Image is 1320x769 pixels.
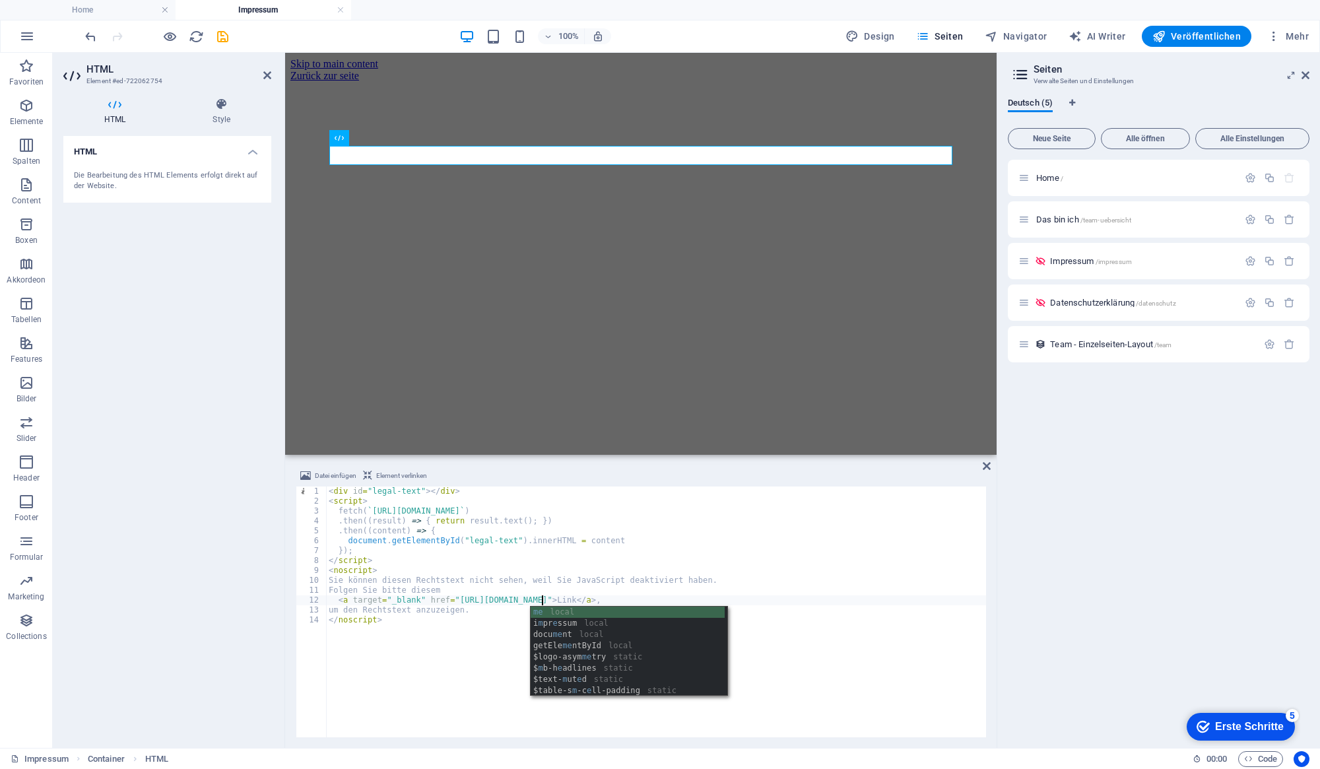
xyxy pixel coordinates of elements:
[5,5,93,17] a: Skip to main content
[1050,339,1171,349] span: Klick, um Seite zu öffnen
[1080,217,1131,224] span: /team-uebersicht
[1032,215,1238,224] div: Das bin ich/team-uebersicht
[1284,172,1295,184] div: Die Startseite kann nicht gelöscht werden
[1216,754,1218,764] span: :
[1050,256,1132,266] span: Klick, um Seite zu öffnen
[214,28,230,44] button: save
[1245,172,1256,184] div: Einstellungen
[1264,214,1275,225] div: Duplizieren
[296,506,327,516] div: 3
[845,30,895,43] span: Design
[1035,339,1046,350] div: Dieses Layout wird als Template für alle Einträge dieser Collection genutzt (z.B. ein Blog Post)....
[1264,172,1275,184] div: Duplizieren
[9,7,117,34] div: Erste Schritte 5 items remaining, 0% complete
[1264,255,1275,267] div: Duplizieren
[8,591,44,602] p: Marketing
[1142,26,1251,47] button: Veröffentlichen
[172,98,271,125] h4: Style
[11,354,42,364] p: Features
[296,516,327,526] div: 4
[1014,135,1090,143] span: Neue Seite
[1245,255,1256,267] div: Einstellungen
[296,526,327,536] div: 5
[911,26,969,47] button: Seiten
[1034,75,1283,87] h3: Verwalte Seiten und Einstellungen
[592,30,604,42] i: Bei Größenänderung Zoomstufe automatisch an das gewählte Gerät anpassen.
[74,170,261,192] div: Die Bearbeitung des HTML Elements erfolgt direkt auf der Website.
[82,28,98,44] button: undo
[1284,255,1295,267] div: Entfernen
[1096,258,1132,265] span: /impressum
[13,156,40,166] p: Spalten
[13,473,40,483] p: Header
[1050,298,1175,308] span: Klick, um Seite zu öffnen
[1245,297,1256,308] div: Einstellungen
[298,468,358,484] button: Datei einfügen
[176,3,351,17] h4: Impressum
[162,28,178,44] button: Klicke hier, um den Vorschau-Modus zu verlassen
[296,486,327,496] div: 1
[145,751,168,767] span: Klick zum Auswählen. Doppelklick zum Bearbeiten
[296,566,327,576] div: 9
[296,556,327,566] div: 8
[1136,300,1176,307] span: /datenschutz
[1245,214,1256,225] div: Einstellungen
[1101,128,1190,149] button: Alle öffnen
[1036,173,1063,183] span: Klick, um Seite zu öffnen
[558,28,579,44] h6: 100%
[1008,98,1309,123] div: Sprachen-Tabs
[361,468,429,484] button: Element verlinken
[1046,340,1257,349] div: Team - Einzelseiten-Layout/team
[15,235,38,246] p: Boxen
[1034,63,1309,75] h2: Seiten
[1036,215,1131,224] span: Klick, um Seite zu öffnen
[296,615,327,625] div: 14
[1046,257,1238,265] div: Impressum/impressum
[6,631,46,642] p: Collections
[1238,751,1283,767] button: Code
[1008,128,1096,149] button: Neue Seite
[10,552,44,562] p: Formular
[1107,135,1184,143] span: Alle öffnen
[1193,751,1228,767] h6: Session-Zeit
[840,26,900,47] button: Design
[188,28,204,44] button: reload
[296,595,327,605] div: 12
[1061,175,1063,182] span: /
[1264,297,1275,308] div: Duplizieren
[916,30,964,43] span: Seiten
[1032,174,1238,182] div: Home/
[979,26,1053,47] button: Navigator
[189,29,204,44] i: Seite neu laden
[16,433,37,444] p: Slider
[296,496,327,506] div: 2
[15,512,38,523] p: Footer
[9,77,44,87] p: Favoriten
[7,275,46,285] p: Akkordeon
[1008,95,1053,114] span: Deutsch (5)
[296,605,327,615] div: 13
[296,576,327,585] div: 10
[215,29,230,44] i: Save (Ctrl+S)
[38,15,106,26] div: Erste Schritte
[315,468,356,484] span: Datei einfügen
[1154,341,1172,349] span: /team
[1284,297,1295,308] div: Entfernen
[1262,26,1314,47] button: Mehr
[1206,751,1227,767] span: 00 00
[86,63,271,75] h2: HTML
[1195,128,1309,149] button: Alle Einstellungen
[1069,30,1126,43] span: AI Writer
[1046,298,1238,307] div: Datenschutzerklärung/datenschutz
[296,546,327,556] div: 7
[1152,30,1241,43] span: Veröffentlichen
[1264,339,1275,350] div: Einstellungen
[11,751,69,767] a: Klick, um Auswahl aufzuheben. Doppelklick öffnet Seitenverwaltung
[63,98,172,125] h4: HTML
[83,29,98,44] i: Rückgängig: Elemente löschen (Strg+Z)
[1294,751,1309,767] button: Usercentrics
[1284,339,1295,350] div: Entfernen
[16,393,37,404] p: Bilder
[12,195,41,206] p: Content
[1201,135,1303,143] span: Alle Einstellungen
